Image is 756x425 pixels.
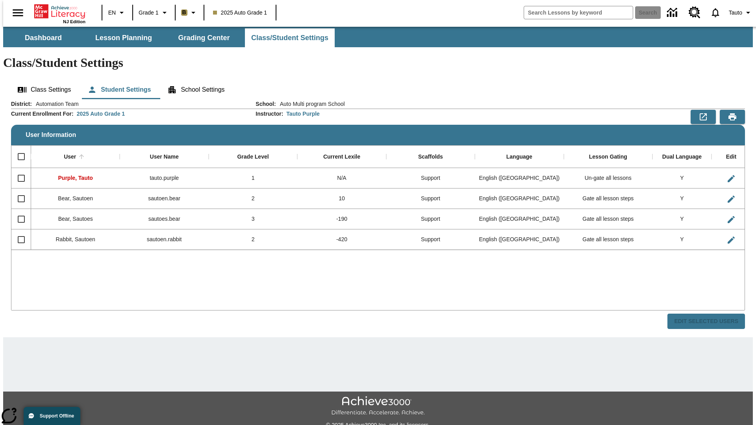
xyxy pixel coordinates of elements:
h2: School : [256,101,276,107]
div: User Information [11,100,745,329]
div: Support [386,209,475,229]
span: Automation Team [32,100,79,108]
button: Profile/Settings [726,6,756,20]
div: English (US) [475,168,563,188]
button: Edit User [723,171,739,187]
button: Open side menu [6,1,30,24]
div: Gate all lesson steps [564,188,652,209]
div: Dual Language [662,153,702,161]
div: User [64,153,76,161]
div: Gate all lesson steps [564,209,652,229]
div: Y [652,209,712,229]
div: Scaffolds [418,153,443,161]
a: Data Center [662,2,684,24]
button: Language: EN, Select a language [105,6,130,20]
div: sautoes.bear [120,209,208,229]
div: Tauto Purple [286,110,320,118]
div: 10 [297,188,386,209]
button: Edit User [723,212,739,227]
span: Tauto [729,9,742,17]
span: Grade 1 [139,9,159,17]
div: Support [386,168,475,188]
button: Grade: Grade 1, Select a grade [135,6,172,20]
button: Class Settings [11,80,77,99]
button: Boost Class color is light brown. Change class color [178,6,201,20]
button: Export to CSV [691,110,716,124]
div: Support [386,188,475,209]
div: 3 [209,209,297,229]
div: User Name [150,153,179,161]
div: English (US) [475,209,563,229]
div: 2025 Auto Grade 1 [77,110,125,118]
div: SubNavbar [3,27,753,47]
button: School Settings [161,80,231,99]
button: Dashboard [4,28,83,47]
div: Y [652,229,712,250]
span: Bear, Sautoes [58,216,93,222]
a: Notifications [705,2,726,23]
div: Y [652,168,712,188]
button: Lesson Planning [84,28,163,47]
span: Auto Multi program School [276,100,345,108]
div: Support [386,229,475,250]
div: Grade Level [237,153,269,161]
h2: District : [11,101,32,107]
div: tauto.purple [120,168,208,188]
div: sautoen.bear [120,188,208,209]
button: Print Preview [720,110,745,124]
div: Un-gate all lessons [564,168,652,188]
h2: Current Enrollment For : [11,111,74,117]
div: Current Lexile [323,153,360,161]
div: Y [652,188,712,209]
div: 1 [209,168,297,188]
div: 2 [209,229,297,250]
h1: Class/Student Settings [3,55,753,70]
button: Grading Center [165,28,243,47]
div: English (US) [475,229,563,250]
span: Rabbit, Sautoen [56,236,95,242]
button: Class/Student Settings [245,28,335,47]
div: Class/Student Settings [11,80,745,99]
span: 2025 Auto Grade 1 [213,9,267,17]
button: Support Offline [24,407,80,425]
img: Achieve3000 Differentiate Accelerate Achieve [331,396,425,416]
span: EN [108,9,116,17]
div: Edit [726,153,736,161]
div: SubNavbar [3,28,335,47]
input: search field [524,6,633,19]
div: N/A [297,168,386,188]
div: Language [506,153,532,161]
div: 2 [209,188,297,209]
span: Purple, Tauto [58,175,93,181]
div: Home [34,3,85,24]
h2: Instructor : [256,111,283,117]
span: NJ Edition [63,19,85,24]
span: Bear, Sautoen [58,195,93,201]
div: sautoen.rabbit [120,229,208,250]
div: Gate all lesson steps [564,229,652,250]
a: Resource Center, Will open in new tab [684,2,705,23]
span: B [182,7,186,17]
span: Support Offline [40,413,74,419]
div: Lesson Gating [589,153,627,161]
div: English (US) [475,188,563,209]
span: User Information [26,131,76,139]
a: Home [34,4,85,19]
button: Student Settings [81,80,157,99]
button: Edit User [723,232,739,248]
div: -190 [297,209,386,229]
div: -420 [297,229,386,250]
button: Edit User [723,191,739,207]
